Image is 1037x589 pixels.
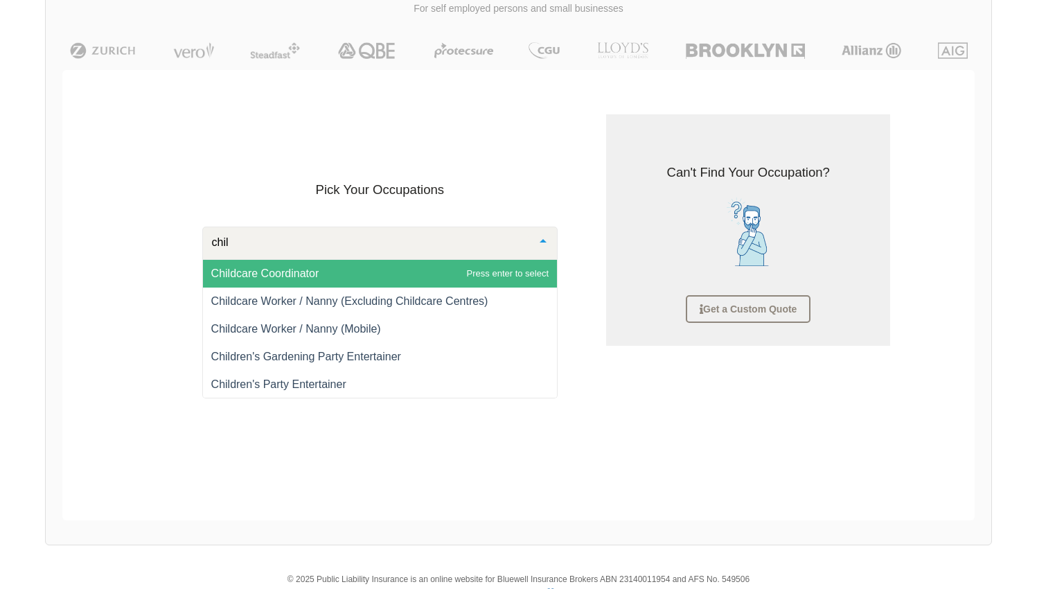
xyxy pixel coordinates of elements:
[429,42,499,59] img: Protecsure | Public Liability Insurance
[835,42,908,59] img: Allianz | Public Liability Insurance
[202,181,558,199] h3: Pick Your Occupations
[209,236,530,249] input: Type to search and select
[617,164,880,182] h3: Can't Find Your Occupation?
[211,295,488,307] span: Childcare Worker / Nanny (Excluding Childcare Centres)
[211,323,381,335] span: Childcare Worker / Nanny (Mobile)
[167,42,220,59] img: Vero | Public Liability Insurance
[330,42,405,59] img: QBE | Public Liability Insurance
[211,378,346,390] span: Children's Party Entertainer
[64,42,142,59] img: Zurich | Public Liability Insurance
[523,42,565,59] img: CGU | Public Liability Insurance
[56,2,981,16] p: For self employed persons and small businesses
[686,295,810,323] a: Get a Custom Quote
[211,267,319,279] span: Childcare Coordinator
[932,42,973,59] img: AIG | Public Liability Insurance
[245,42,305,59] img: Steadfast | Public Liability Insurance
[680,42,810,59] img: Brooklyn | Public Liability Insurance
[590,42,656,59] img: LLOYD's | Public Liability Insurance
[211,351,401,362] span: Children's Gardening Party Entertainer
